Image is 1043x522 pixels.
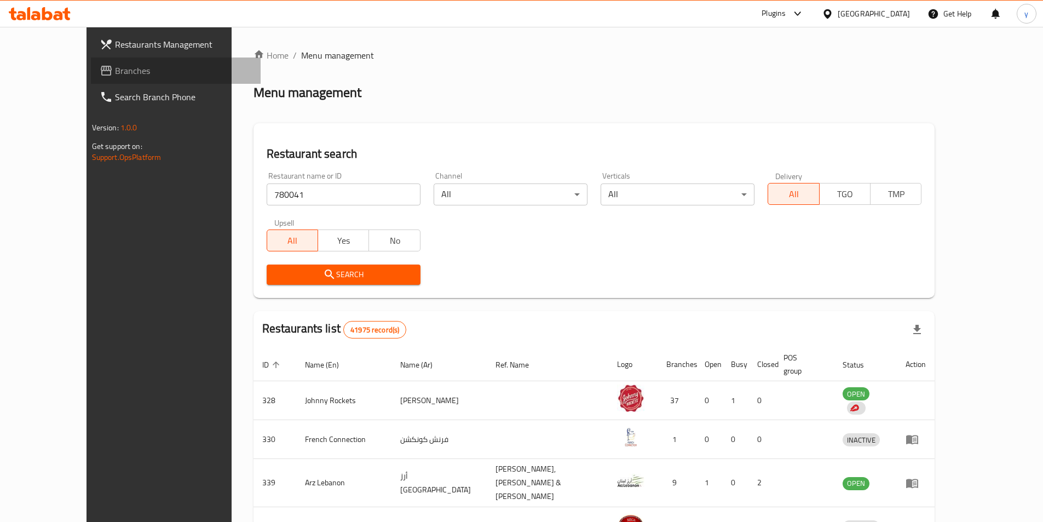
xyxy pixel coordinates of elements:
[722,381,748,420] td: 1
[115,64,252,77] span: Branches
[487,459,608,507] td: [PERSON_NAME],[PERSON_NAME] & [PERSON_NAME]
[773,186,815,202] span: All
[253,49,935,62] nav: breadcrumb
[272,233,314,249] span: All
[1024,8,1028,20] span: y
[267,265,420,285] button: Search
[904,317,930,343] div: Export file
[843,358,878,371] span: Status
[115,90,252,104] span: Search Branch Phone
[253,381,296,420] td: 328
[897,348,935,381] th: Action
[400,358,447,371] span: Name (Ar)
[92,150,162,164] a: Support.OpsPlatform
[368,230,420,251] button: No
[824,186,866,202] span: TGO
[843,433,880,446] div: INACTIVE
[296,459,392,507] td: Arz Lebanon
[91,31,261,58] a: Restaurants Management
[344,325,406,335] span: 41975 record(s)
[748,348,775,381] th: Closed
[658,381,696,420] td: 37
[843,388,869,400] span: OPEN
[906,477,926,490] div: Menu
[267,146,922,162] h2: Restaurant search
[847,401,866,415] div: Indicates that the vendor menu management has been moved to DH Catalog service
[91,58,261,84] a: Branches
[262,320,407,339] h2: Restaurants list
[783,351,821,377] span: POS group
[318,230,369,251] button: Yes
[267,230,318,251] button: All
[870,183,921,205] button: TMP
[296,381,392,420] td: Johnny Rockets
[722,459,748,507] td: 0
[120,121,137,135] span: 1.0.0
[495,358,543,371] span: Ref. Name
[696,381,722,420] td: 0
[274,219,295,226] label: Upsell
[391,381,487,420] td: [PERSON_NAME]
[722,348,748,381] th: Busy
[391,459,487,507] td: أرز [GEOGRAPHIC_DATA]
[849,403,859,413] img: delivery hero logo
[658,420,696,459] td: 1
[373,233,416,249] span: No
[601,183,754,205] div: All
[253,84,361,101] h2: Menu management
[617,467,644,495] img: Arz Lebanon
[262,358,283,371] span: ID
[301,49,374,62] span: Menu management
[92,139,142,153] span: Get support on:
[696,420,722,459] td: 0
[253,459,296,507] td: 339
[762,7,786,20] div: Plugins
[843,477,869,490] span: OPEN
[696,459,722,507] td: 1
[434,183,587,205] div: All
[843,434,880,446] span: INACTIVE
[658,348,696,381] th: Branches
[617,423,644,451] img: French Connection
[91,84,261,110] a: Search Branch Phone
[92,121,119,135] span: Version:
[748,420,775,459] td: 0
[391,420,487,459] td: فرنش كونكشن
[267,183,420,205] input: Search for restaurant name or ID..
[819,183,871,205] button: TGO
[906,433,926,446] div: Menu
[768,183,819,205] button: All
[305,358,353,371] span: Name (En)
[748,381,775,420] td: 0
[608,348,658,381] th: Logo
[696,348,722,381] th: Open
[838,8,910,20] div: [GEOGRAPHIC_DATA]
[253,49,289,62] a: Home
[722,420,748,459] td: 0
[296,420,392,459] td: French Connection
[322,233,365,249] span: Yes
[875,186,917,202] span: TMP
[253,420,296,459] td: 330
[275,268,412,282] span: Search
[617,385,644,412] img: Johnny Rockets
[658,459,696,507] td: 9
[748,459,775,507] td: 2
[293,49,297,62] li: /
[115,38,252,51] span: Restaurants Management
[775,172,803,180] label: Delivery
